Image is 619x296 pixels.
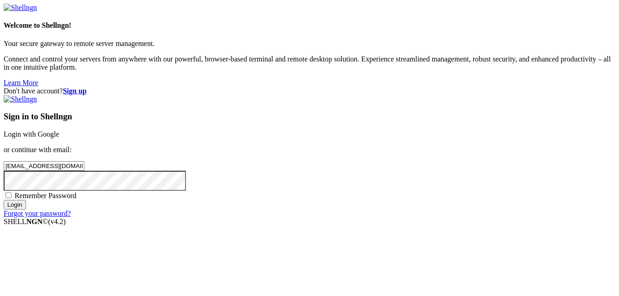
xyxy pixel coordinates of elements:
div: Don't have account? [4,87,615,95]
h4: Welcome to Shellngn! [4,21,615,30]
input: Login [4,200,26,209]
input: Email address [4,161,84,171]
span: 4.2.0 [48,218,66,225]
img: Shellngn [4,95,37,103]
span: SHELL © [4,218,66,225]
b: NGN [26,218,43,225]
span: Remember Password [15,192,77,199]
a: Forgot your password? [4,209,71,217]
p: or continue with email: [4,146,615,154]
a: Login with Google [4,130,59,138]
input: Remember Password [5,192,11,198]
img: Shellngn [4,4,37,12]
p: Connect and control your servers from anywhere with our powerful, browser-based terminal and remo... [4,55,615,71]
a: Learn More [4,79,38,87]
p: Your secure gateway to remote server management. [4,40,615,48]
h3: Sign in to Shellngn [4,112,615,122]
a: Sign up [63,87,87,95]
